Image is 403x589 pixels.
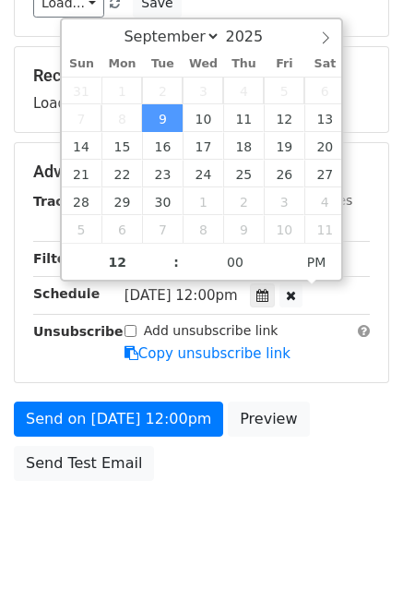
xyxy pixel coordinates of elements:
[183,104,223,132] span: September 10, 2025
[264,187,304,215] span: October 3, 2025
[62,244,174,281] input: Hour
[101,215,142,243] span: October 6, 2025
[304,160,345,187] span: September 27, 2025
[183,58,223,70] span: Wed
[183,215,223,243] span: October 8, 2025
[223,104,264,132] span: September 11, 2025
[179,244,291,281] input: Minute
[304,215,345,243] span: October 11, 2025
[62,160,102,187] span: September 21, 2025
[304,77,345,104] span: September 6, 2025
[101,132,142,160] span: September 15, 2025
[264,215,304,243] span: October 10, 2025
[101,160,142,187] span: September 22, 2025
[14,446,154,481] a: Send Test Email
[142,104,183,132] span: September 9, 2025
[183,187,223,215] span: October 1, 2025
[142,160,183,187] span: September 23, 2025
[101,104,142,132] span: September 8, 2025
[183,77,223,104] span: September 3, 2025
[101,58,142,70] span: Mon
[33,324,124,339] strong: Unsubscribe
[304,58,345,70] span: Sat
[223,187,264,215] span: October 2, 2025
[304,187,345,215] span: October 4, 2025
[33,286,100,301] strong: Schedule
[124,345,290,362] a: Copy unsubscribe link
[144,321,279,341] label: Add unsubscribe link
[142,77,183,104] span: September 2, 2025
[264,160,304,187] span: September 26, 2025
[62,58,102,70] span: Sun
[124,287,238,304] span: [DATE] 12:00pm
[223,160,264,187] span: September 25, 2025
[62,77,102,104] span: August 31, 2025
[264,104,304,132] span: September 12, 2025
[33,66,370,86] h5: Recipients
[62,215,102,243] span: October 5, 2025
[33,66,370,114] div: Loading...
[62,187,102,215] span: September 28, 2025
[62,104,102,132] span: September 7, 2025
[183,160,223,187] span: September 24, 2025
[183,132,223,160] span: September 17, 2025
[264,77,304,104] span: September 5, 2025
[304,132,345,160] span: September 20, 2025
[101,77,142,104] span: September 1, 2025
[223,132,264,160] span: September 18, 2025
[223,77,264,104] span: September 4, 2025
[142,187,183,215] span: September 30, 2025
[304,104,345,132] span: September 13, 2025
[264,132,304,160] span: September 19, 2025
[33,162,370,182] h5: Advanced
[311,500,403,589] div: Widget de chat
[33,251,80,266] strong: Filters
[173,244,179,281] span: :
[223,215,264,243] span: October 9, 2025
[142,58,183,70] span: Tue
[142,132,183,160] span: September 16, 2025
[228,402,309,437] a: Preview
[14,402,223,437] a: Send on [DATE] 12:00pm
[311,500,403,589] iframe: Chat Widget
[291,244,342,281] span: Click to toggle
[264,58,304,70] span: Fri
[62,132,102,160] span: September 14, 2025
[223,58,264,70] span: Thu
[142,215,183,243] span: October 7, 2025
[220,28,287,45] input: Year
[101,187,142,215] span: September 29, 2025
[33,194,95,209] strong: Tracking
